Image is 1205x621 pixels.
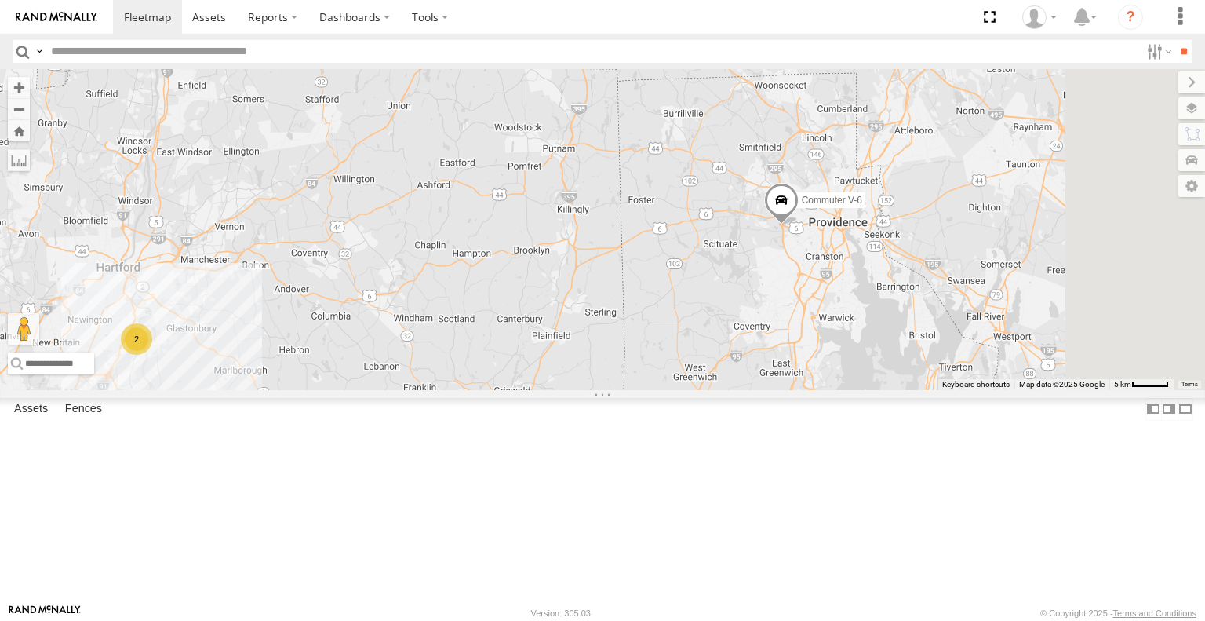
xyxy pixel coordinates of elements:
label: Search Query [33,40,46,63]
label: Assets [6,399,56,421]
a: Terms [1181,381,1198,387]
label: Search Filter Options [1141,40,1174,63]
a: Visit our Website [9,605,81,621]
button: Keyboard shortcuts [942,379,1010,390]
span: Commuter V-6 [802,195,862,206]
div: 2 [121,323,152,355]
label: Dock Summary Table to the Left [1145,398,1161,421]
div: Viet Nguyen [1017,5,1062,29]
div: © Copyright 2025 - [1040,608,1196,618]
button: Zoom in [8,77,30,98]
span: Map data ©2025 Google [1019,380,1105,389]
div: Version: 305.03 [531,608,591,618]
label: Dock Summary Table to the Right [1161,398,1177,421]
button: Drag Pegman onto the map to open Street View [8,313,39,345]
img: rand-logo.svg [16,12,97,23]
button: Zoom Home [8,120,30,141]
span: 5 km [1114,380,1131,389]
button: Map Scale: 5 km per 44 pixels [1109,379,1174,390]
label: Measure [8,149,30,171]
label: Hide Summary Table [1178,398,1193,421]
button: Zoom out [8,98,30,120]
a: Terms and Conditions [1113,608,1196,618]
label: Fences [57,399,110,421]
label: Map Settings [1178,175,1205,197]
i: ? [1118,5,1143,30]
